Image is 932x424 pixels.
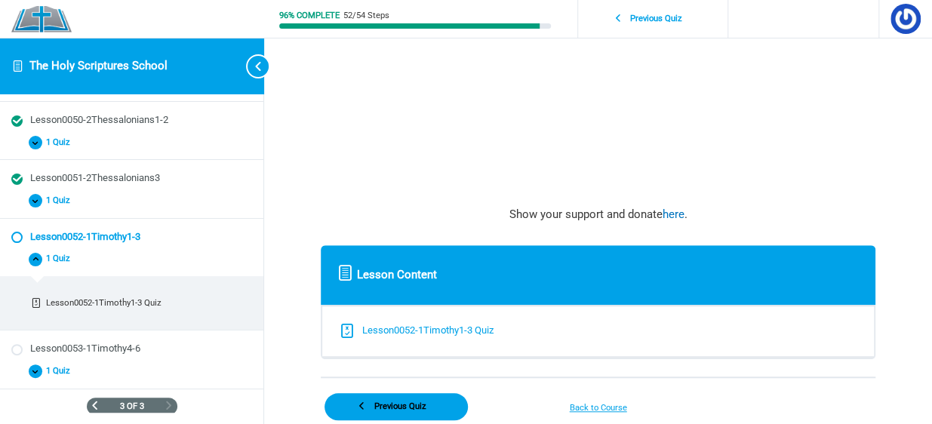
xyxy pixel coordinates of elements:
p: Show your support and donate . [321,204,875,226]
div: 52/54 Steps [343,11,389,20]
div: Incomplete [337,321,357,341]
a: Completed Lesson0050-2Thessalonians1-2 [11,113,252,128]
a: Completed Lesson0051-2Thessalonians3 [11,171,252,186]
span: 1 Quiz [42,366,79,376]
button: Toggle sidebar navigation [234,38,264,94]
a: The Holy Scriptures School [29,59,168,72]
span: 1 Quiz [42,253,79,264]
div: Lesson0052-1Timothy1-3 Quiz [362,321,494,340]
a: Not started Lesson0052-1Timothy1-3 [11,230,252,244]
div: Lesson0050-2Thessalonians1-2 [30,113,252,128]
div: Incomplete [30,298,42,309]
div: Lesson0052-1Timothy1-3 [30,230,252,244]
div: Completed [11,115,23,127]
a: Previous Page [91,401,99,410]
div: Lesson0053-1Timothy4-6 [30,342,252,356]
span: 3 of 3 [120,402,144,410]
a: Incomplete Lesson0052-1Timothy1-3 Quiz [17,292,248,314]
span: 1 Quiz [42,137,79,148]
div: Not started [11,232,23,243]
span: Previous Quiz [622,14,691,24]
span: Lesson Content [357,265,437,286]
span: Previous Quiz [365,401,435,412]
a: Incomplete Lesson0052-1Timothy1-3 Quiz [337,306,859,356]
div: Lesson0052-1Timothy1-3 Quiz [46,296,243,309]
button: 1 Quiz [11,248,252,270]
div: Lesson0051-2Thessalonians3 [30,171,252,186]
button: 1 Quiz [11,361,252,383]
a: Back to Course [527,401,670,416]
div: Completed [11,174,23,185]
a: Previous Quiz [325,393,468,421]
a: here [663,207,684,221]
div: Not started [11,344,23,355]
div: 96% Complete [279,11,340,20]
button: 1 Quiz [11,132,252,154]
a: Not started Lesson0053-1Timothy4-6 [11,342,252,356]
span: 1 Quiz [42,195,79,206]
a: Previous Quiz [582,5,724,33]
button: 1 Quiz [11,190,252,212]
